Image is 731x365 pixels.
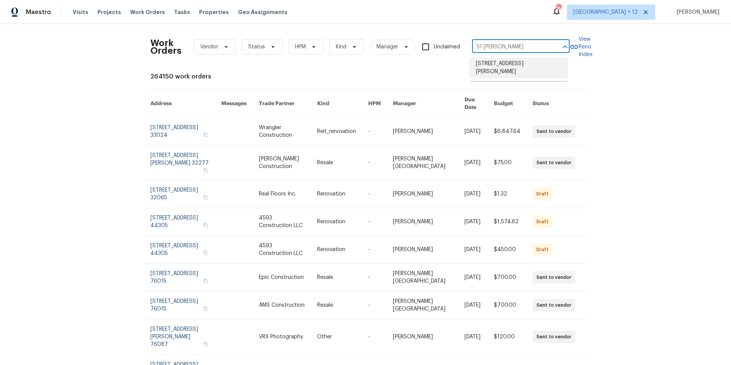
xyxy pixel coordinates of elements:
th: Budget [488,90,527,118]
th: Address [144,90,215,118]
td: - [362,236,387,264]
a: View Reno Index [570,35,592,58]
td: [PERSON_NAME] [387,236,458,264]
span: Work Orders [130,8,165,16]
td: Wrangler Construction [253,118,311,146]
th: Status [527,90,587,118]
td: - [362,264,387,291]
span: Vendor [200,43,218,51]
td: [PERSON_NAME] [387,118,458,146]
td: Renovation [311,180,362,208]
span: Visits [73,8,88,16]
td: Reit_renovation [311,118,362,146]
span: Properties [199,8,229,16]
td: 4593 Construction LLC [253,208,311,236]
th: Trade Partner [253,90,311,118]
span: Status [248,43,265,51]
div: 264150 work orders [150,73,581,80]
button: Close [560,42,570,52]
span: [PERSON_NAME] [674,8,720,16]
button: Copy Address [202,167,209,174]
td: Renovation [311,236,362,264]
span: Unclaimed [434,43,460,51]
div: 164 [556,5,561,12]
td: [PERSON_NAME] Construction [253,146,311,180]
td: - [362,208,387,236]
td: [PERSON_NAME][GEOGRAPHIC_DATA] [387,291,458,319]
th: Messages [215,90,253,118]
span: HPM [295,43,306,51]
td: [PERSON_NAME] [387,319,458,355]
td: 4593 Construction LLC [253,236,311,264]
h2: Work Orders [150,39,182,54]
span: Manager [377,43,398,51]
button: Copy Address [202,250,209,256]
th: HPM [362,90,387,118]
td: - [362,291,387,319]
li: [STREET_ADDRESS][PERSON_NAME] [470,58,567,78]
button: Copy Address [202,194,209,201]
td: Resale [311,291,362,319]
button: Copy Address [202,131,209,138]
span: [GEOGRAPHIC_DATA] + 12 [573,8,638,16]
td: VRX Photography [253,319,311,355]
td: Epic Construction [253,264,311,291]
button: Copy Address [202,341,209,347]
span: Maestro [26,8,51,16]
td: - [362,180,387,208]
td: - [362,118,387,146]
button: Copy Address [202,305,209,312]
td: [PERSON_NAME] [387,208,458,236]
th: Manager [387,90,458,118]
td: AMS Construction [253,291,311,319]
td: [PERSON_NAME] [387,180,458,208]
span: Geo Assignments [238,8,287,16]
span: Tasks [174,10,190,15]
button: Copy Address [202,277,209,284]
td: Renovation [311,208,362,236]
td: [PERSON_NAME][GEOGRAPHIC_DATA] [387,264,458,291]
input: Enter in an address [472,41,548,53]
td: Real Floors Inc. [253,180,311,208]
td: - [362,146,387,180]
td: - [362,319,387,355]
span: Projects [97,8,121,16]
td: Other [311,319,362,355]
th: Kind [311,90,362,118]
span: Kind [336,43,346,51]
td: [PERSON_NAME][GEOGRAPHIC_DATA] [387,146,458,180]
td: Resale [311,264,362,291]
button: Copy Address [202,222,209,229]
td: Resale [311,146,362,180]
th: Due Date [458,90,488,118]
